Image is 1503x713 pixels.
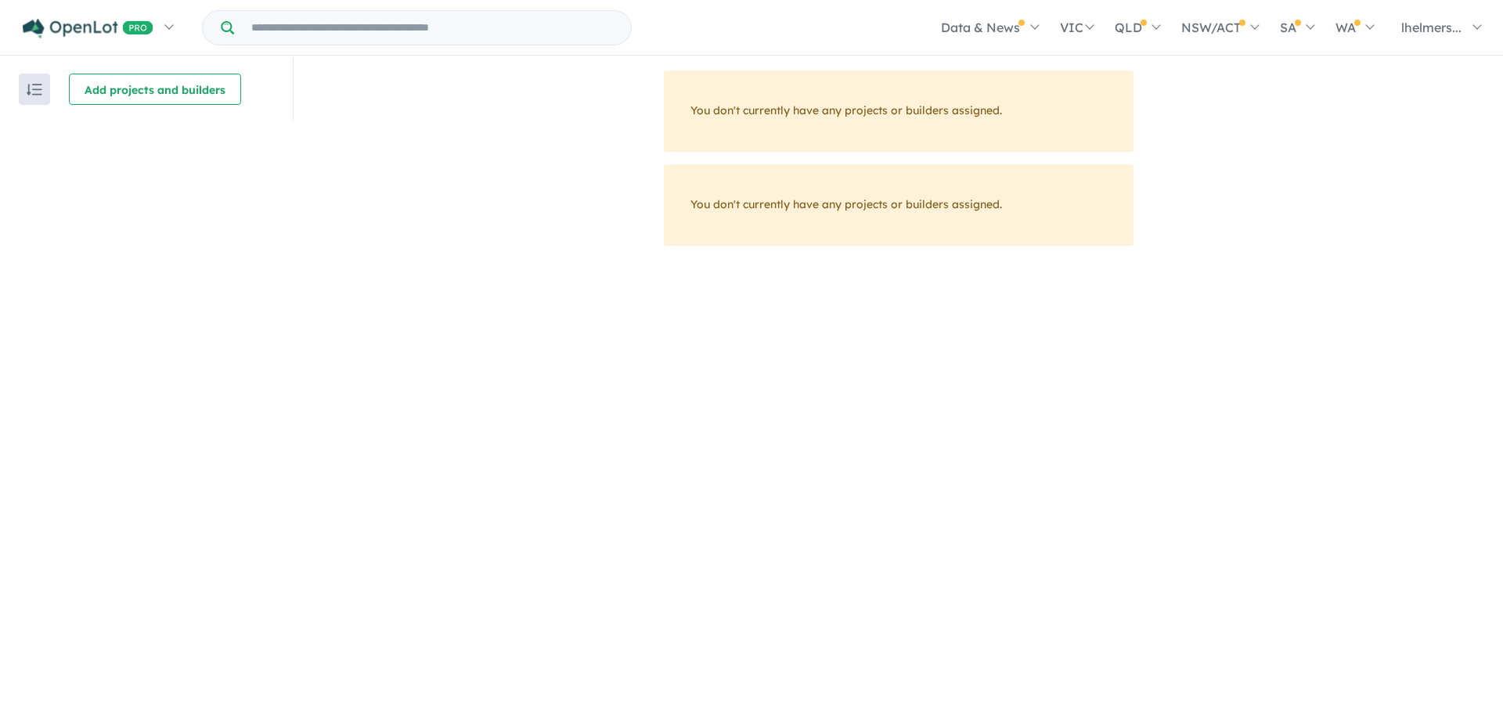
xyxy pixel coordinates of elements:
div: You don't currently have any projects or builders assigned. [664,164,1134,246]
div: You don't currently have any projects or builders assigned. [664,70,1134,152]
button: Add projects and builders [69,74,241,105]
span: lhelmers... [1401,20,1462,35]
img: Openlot PRO Logo White [23,19,153,38]
img: sort.svg [27,84,42,95]
input: Try estate name, suburb, builder or developer [237,11,628,45]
